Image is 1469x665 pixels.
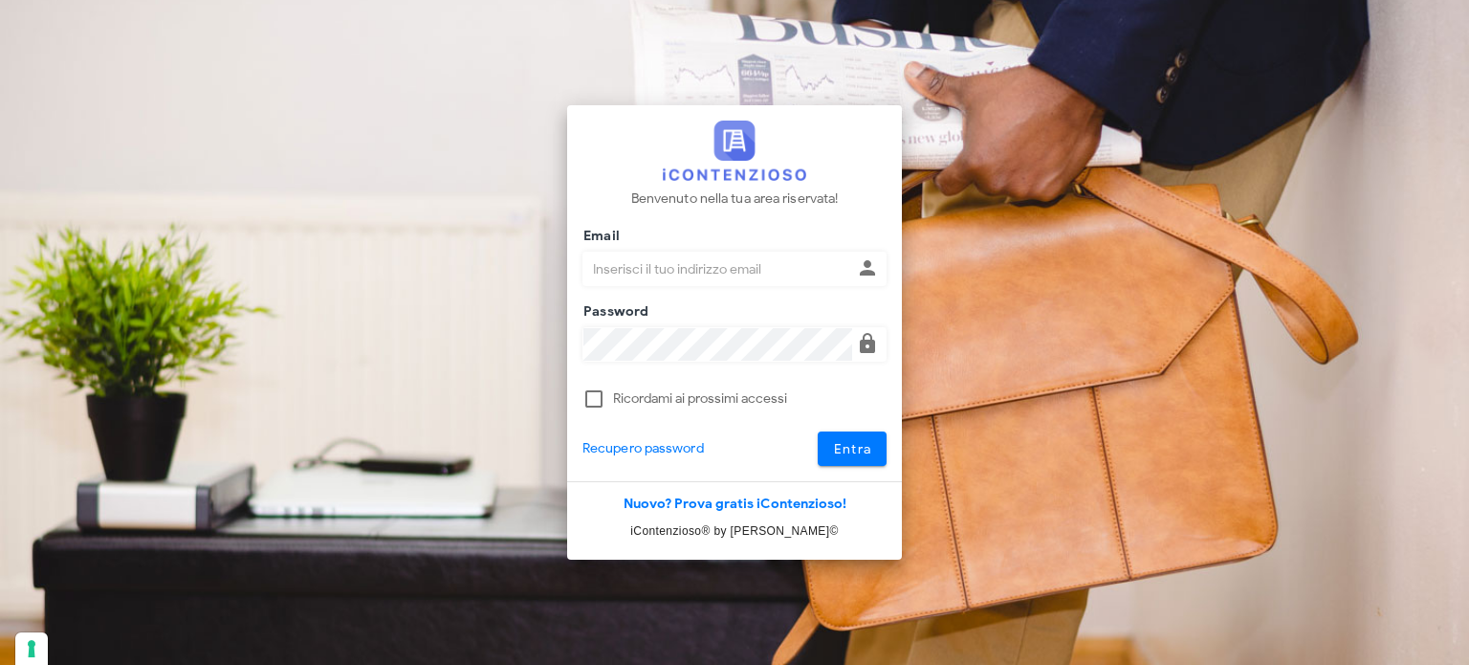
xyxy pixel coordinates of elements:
[578,302,649,321] label: Password
[613,389,887,409] label: Ricordami ai prossimi accessi
[578,227,620,246] label: Email
[15,632,48,665] button: Le tue preferenze relative al consenso per le tecnologie di tracciamento
[583,253,852,285] input: Inserisci il tuo indirizzo email
[582,438,704,459] a: Recupero password
[631,188,839,210] p: Benvenuto nella tua area riservata!
[567,521,902,541] p: iContenzioso® by [PERSON_NAME]©
[818,432,888,466] button: Entra
[833,441,872,457] span: Entra
[624,496,846,512] a: Nuovo? Prova gratis iContenzioso!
